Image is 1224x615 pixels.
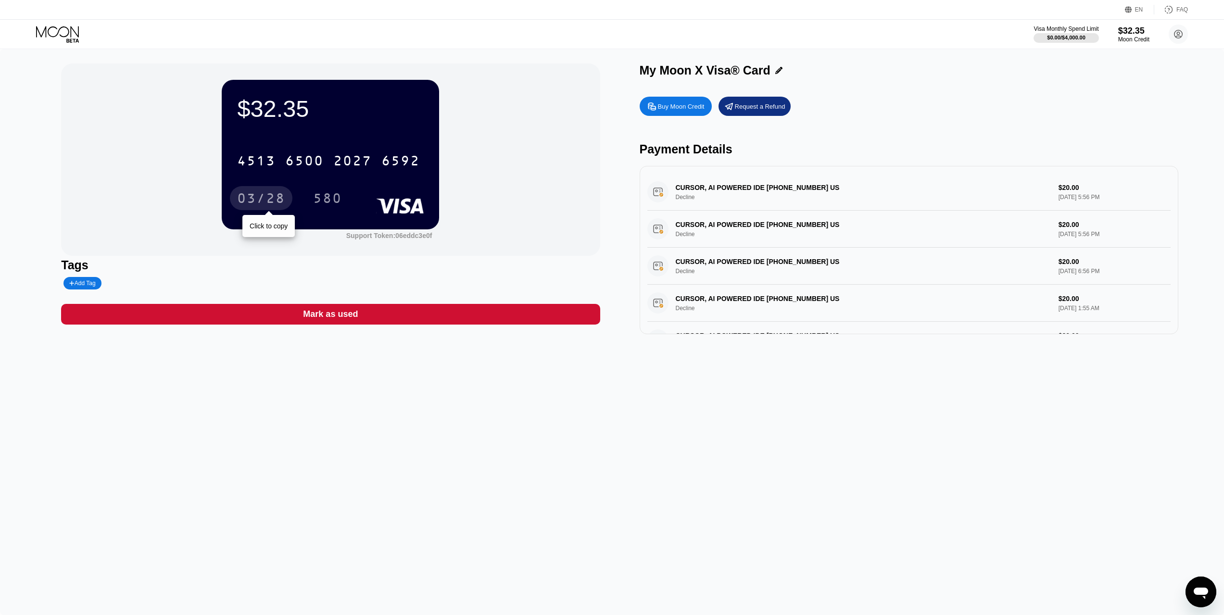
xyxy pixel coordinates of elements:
[658,102,705,111] div: Buy Moon Credit
[1186,577,1216,607] iframe: Кнопка запуска окна обмена сообщениями
[250,222,288,230] div: Click to copy
[1125,5,1154,14] div: EN
[61,304,600,325] div: Mark as used
[69,280,95,287] div: Add Tag
[237,95,424,122] div: $32.35
[719,97,791,116] div: Request a Refund
[1176,6,1188,13] div: FAQ
[735,102,785,111] div: Request a Refund
[640,142,1178,156] div: Payment Details
[346,232,432,239] div: Support Token:06eddc3e0f
[346,232,432,239] div: Support Token: 06eddc3e0f
[61,258,600,272] div: Tags
[1034,25,1098,43] div: Visa Monthly Spend Limit$0.00/$4,000.00
[313,192,342,207] div: 580
[237,154,276,170] div: 4513
[1047,35,1085,40] div: $0.00 / $4,000.00
[230,186,292,210] div: 03/28
[333,154,372,170] div: 2027
[1154,5,1188,14] div: FAQ
[237,192,285,207] div: 03/28
[306,186,349,210] div: 580
[1118,36,1149,43] div: Moon Credit
[1118,26,1149,43] div: $32.35Moon Credit
[285,154,324,170] div: 6500
[640,63,770,77] div: My Moon X Visa® Card
[303,309,358,320] div: Mark as used
[381,154,420,170] div: 6592
[1135,6,1143,13] div: EN
[231,149,426,173] div: 4513650020276592
[63,277,101,289] div: Add Tag
[1034,25,1098,32] div: Visa Monthly Spend Limit
[1118,26,1149,36] div: $32.35
[640,97,712,116] div: Buy Moon Credit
